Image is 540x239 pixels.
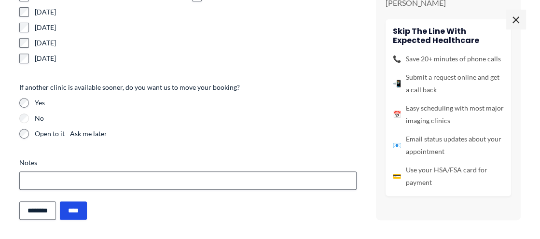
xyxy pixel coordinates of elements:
[35,23,184,32] label: [DATE]
[35,129,357,139] label: Open to it - Ask me later
[393,52,504,65] li: Save 20+ minutes of phone calls
[393,132,504,157] li: Email status updates about your appointment
[393,139,401,151] span: 📧
[35,7,184,17] label: [DATE]
[393,27,504,45] h4: Skip the line with Expected Healthcare
[393,101,504,127] li: Easy scheduling with most major imaging clinics
[19,83,240,92] legend: If another clinic is available sooner, do you want us to move your booking?
[35,38,184,48] label: [DATE]
[393,52,401,65] span: 📞
[393,163,504,188] li: Use your HSA/FSA card for payment
[19,158,357,168] label: Notes
[35,54,184,63] label: [DATE]
[393,77,401,89] span: 📲
[393,108,401,120] span: 📅
[35,113,357,123] label: No
[393,169,401,182] span: 💳
[393,70,504,96] li: Submit a request online and get a call back
[35,98,357,108] label: Yes
[506,10,526,29] span: ×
